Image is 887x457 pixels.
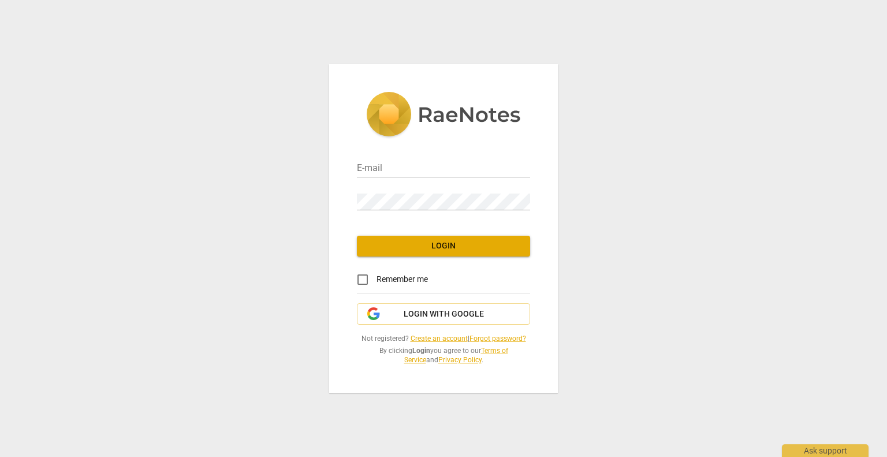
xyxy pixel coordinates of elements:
[404,309,484,320] span: Login with Google
[412,347,430,355] b: Login
[469,335,526,343] a: Forgot password?
[357,334,530,344] span: Not registered? |
[438,356,482,364] a: Privacy Policy
[366,92,521,139] img: 5ac2273c67554f335776073100b6d88f.svg
[404,347,508,365] a: Terms of Service
[411,335,468,343] a: Create an account
[357,303,530,325] button: Login with Google
[357,236,530,257] button: Login
[366,240,521,252] span: Login
[377,273,428,285] span: Remember me
[357,346,530,365] span: By clicking you agree to our and .
[782,444,869,457] div: Ask support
